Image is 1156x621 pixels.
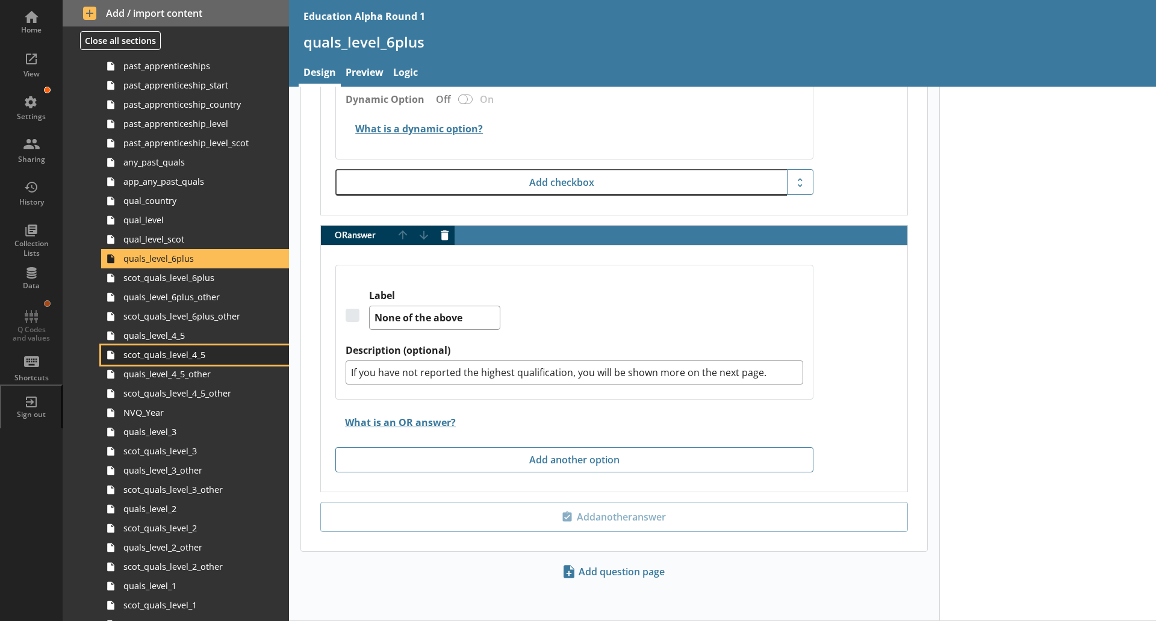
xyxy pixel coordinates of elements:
[101,211,289,230] a: qual_level
[123,445,258,457] span: scot_quals_level_3
[101,76,289,95] a: past_apprenticeship_start
[369,289,500,302] label: Label
[299,61,341,87] a: Design
[101,57,289,76] a: past_apprenticeships
[101,153,289,172] a: any_past_quals
[123,542,258,553] span: quals_level_2_other
[123,388,258,399] span: scot_quals_level_4_5_other
[123,522,258,534] span: scot_quals_level_2
[101,326,289,345] a: quals_level_4_5
[101,384,289,403] a: scot_quals_level_4_5_other
[123,330,258,341] span: quals_level_4_5
[10,155,52,164] div: Sharing
[123,272,258,283] span: scot_quals_level_6plus
[101,499,289,519] a: quals_level_2
[123,156,258,168] span: any_past_quals
[123,599,258,611] span: scot_quals_level_1
[388,61,423,87] a: Logic
[123,407,258,418] span: NVQ_Year
[83,7,269,20] span: Add / import content
[123,60,258,72] span: past_apprenticeships
[123,368,258,380] span: quals_level_4_5_other
[123,561,258,572] span: scot_quals_level_2_other
[123,79,258,91] span: past_apprenticeship_start
[123,118,258,129] span: past_apprenticeship_level
[320,225,908,493] div: MutuallyExclusive answer
[101,95,289,114] a: past_apprenticeship_country
[101,557,289,576] a: scot_quals_level_2_other
[346,360,803,385] textarea: If you have not reported the highest qualification, you will be shown more on the next page.
[123,99,258,110] span: past_apprenticeship_country
[101,538,289,557] a: quals_level_2_other
[101,422,289,442] a: quals_level_3
[101,114,289,134] a: past_apprenticeship_level
[80,31,161,50] button: Close all sections
[10,281,52,291] div: Data
[10,69,52,79] div: View
[123,426,258,437] span: quals_level_3
[123,291,258,303] span: quals_level_6plus_other
[10,373,52,383] div: Shortcuts
[123,214,258,226] span: qual_level
[559,561,670,582] button: Add question page
[369,306,500,330] textarea: None of the above
[10,410,52,419] div: Sign out
[101,288,289,307] a: quals_level_6plus_other
[101,134,289,153] a: past_apprenticeship_level_scot
[303,10,425,23] div: Education Alpha Round 1
[123,233,258,245] span: qual_level_scot
[101,249,289,268] a: quals_level_6plus
[101,191,289,211] a: qual_country
[346,344,803,357] label: Description (optional)
[101,480,289,499] a: scot_quals_level_3_other
[335,169,787,196] button: Add checkbox
[123,484,258,495] span: scot_quals_level_3_other
[101,307,289,326] a: scot_quals_level_6plus_other
[123,503,258,514] span: quals_level_2
[10,239,52,258] div: Collection Lists
[101,442,289,461] a: scot_quals_level_3
[101,403,289,422] a: NVQ_Year
[341,61,388,87] a: Preview
[101,172,289,191] a: app_any_past_quals
[435,226,455,245] button: Delete answer
[101,576,289,596] a: quals_level_1
[101,519,289,538] a: scot_quals_level_2
[123,465,258,476] span: quals_level_3_other
[321,231,393,239] span: OR answer
[123,349,258,360] span: scot_quals_level_4_5
[101,461,289,480] a: quals_level_3_other
[101,345,289,365] a: scot_quals_level_4_5
[123,253,258,264] span: quals_level_6plus
[10,25,52,35] div: Home
[335,412,458,433] button: What is an OR answer?
[346,119,485,140] button: What is a dynamic option?
[10,112,52,122] div: Settings
[123,580,258,592] span: quals_level_1
[101,365,289,384] a: quals_level_4_5_other
[303,32,1142,51] h1: quals_level_6plus
[10,197,52,207] div: History
[335,447,813,472] button: Add another option
[123,137,258,149] span: past_apprenticeship_level_scot
[123,195,258,206] span: qual_country
[101,268,289,288] a: scot_quals_level_6plus
[101,230,289,249] a: qual_level_scot
[101,596,289,615] a: scot_quals_level_1
[123,310,258,322] span: scot_quals_level_6plus_other
[123,176,258,187] span: app_any_past_quals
